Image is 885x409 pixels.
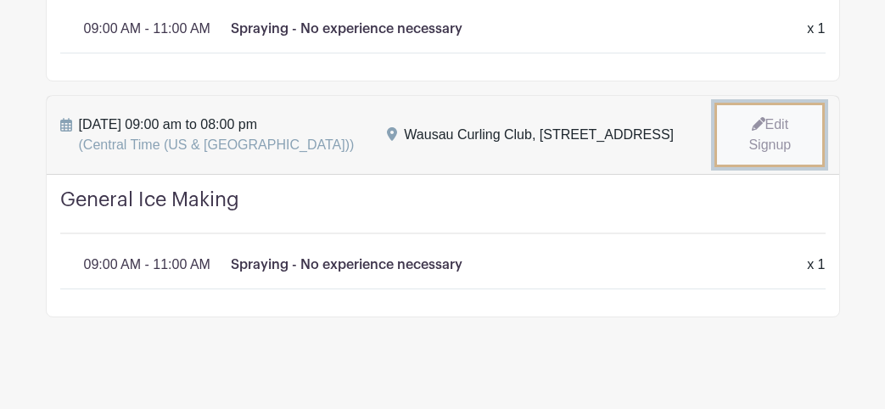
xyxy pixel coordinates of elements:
h4: General Ice Making [60,188,826,234]
span: (Central Time (US & [GEOGRAPHIC_DATA])) [79,137,355,152]
span: [DATE] 09:00 am to 08:00 pm [79,115,355,155]
p: 09:00 AM - 11:00 AM [84,19,210,39]
div: x 1 [797,255,835,275]
p: 09:00 AM - 11:00 AM [84,255,210,275]
p: Spraying - No experience necessary [231,19,462,39]
div: Wausau Curling Club, [STREET_ADDRESS] [404,125,674,145]
p: Spraying - No experience necessary [231,255,462,275]
div: x 1 [797,19,835,39]
a: Edit Signup [714,103,825,167]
